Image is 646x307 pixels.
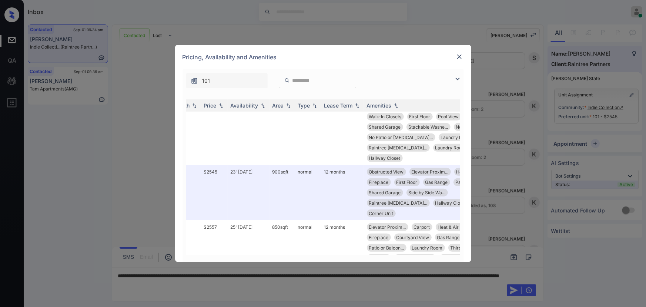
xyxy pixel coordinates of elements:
span: Heat & Air Cond... [438,224,475,230]
td: normal [295,220,321,286]
div: Type [298,102,310,109]
div: Pricing, Availability and Amenities [175,45,471,69]
td: 25' [DATE] [228,220,270,286]
span: Fireplace [369,235,389,240]
td: 2 [176,99,201,165]
span: Obstructed View [369,169,404,175]
td: 1 [176,220,201,286]
span: Corner Unit [369,211,394,216]
span: Gas Range [437,235,460,240]
span: 101 [202,77,210,85]
td: normal [295,99,321,165]
td: 12 months [321,99,364,165]
td: 12 months [321,220,364,286]
span: Patio or Balcon... [456,179,491,185]
span: Raintree [MEDICAL_DATA]... [369,200,428,206]
span: Elevator Proxim... [369,224,406,230]
td: 900 sqft [270,165,295,220]
span: Pool View [438,114,459,119]
span: Side by Side Wa... [409,190,446,195]
img: sorting [191,103,198,108]
span: No Patio or [MEDICAL_DATA]... [369,135,433,140]
span: Elevator Proxim... [412,169,449,175]
span: Patio or Balcon... [369,245,404,251]
img: sorting [259,103,267,108]
td: 850 sqft [270,220,295,286]
td: normal [295,165,321,220]
img: icon-zuma [191,77,198,85]
span: Carport [414,224,430,230]
span: Shared Garage [369,190,401,195]
span: Laundry Room [441,135,472,140]
img: sorting [311,103,318,108]
td: $3360 [201,99,228,165]
img: sorting [285,103,292,108]
span: Hallway Closet [435,200,467,206]
td: 23' [DATE] [228,165,270,220]
td: 04' [DATE] [228,99,270,165]
td: 2 [176,165,201,220]
img: sorting [392,103,400,108]
img: close [456,53,463,60]
span: Laundry Room Pr... [435,145,475,151]
span: Laundry Room [412,245,443,251]
td: 1250 sqft [270,99,295,165]
img: sorting [354,103,361,108]
span: Courtyard View [396,235,429,240]
span: Shared Garage [369,124,401,130]
span: No Elevator Acc... [456,124,493,130]
span: Walk-In Closets [369,114,402,119]
img: icon-zuma [284,77,290,84]
td: $2545 [201,165,228,220]
img: sorting [217,103,225,108]
td: 12 months [321,165,364,220]
div: Amenities [367,102,392,109]
div: Area [272,102,284,109]
span: Third Floor [451,245,473,251]
td: $2557 [201,220,228,286]
span: Hallway Closet [369,155,401,161]
div: Price [204,102,217,109]
span: Stackable Washe... [409,124,448,130]
div: Availability [231,102,258,109]
span: Fireplace [369,179,389,185]
span: Heat & Air Cond... [456,169,493,175]
span: First Floor [409,114,431,119]
img: icon-zuma [453,75,462,83]
span: Raintree [MEDICAL_DATA]... [369,145,428,151]
span: Gas Range [425,179,448,185]
div: Lease Term [324,102,353,109]
span: First Floor [396,179,418,185]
